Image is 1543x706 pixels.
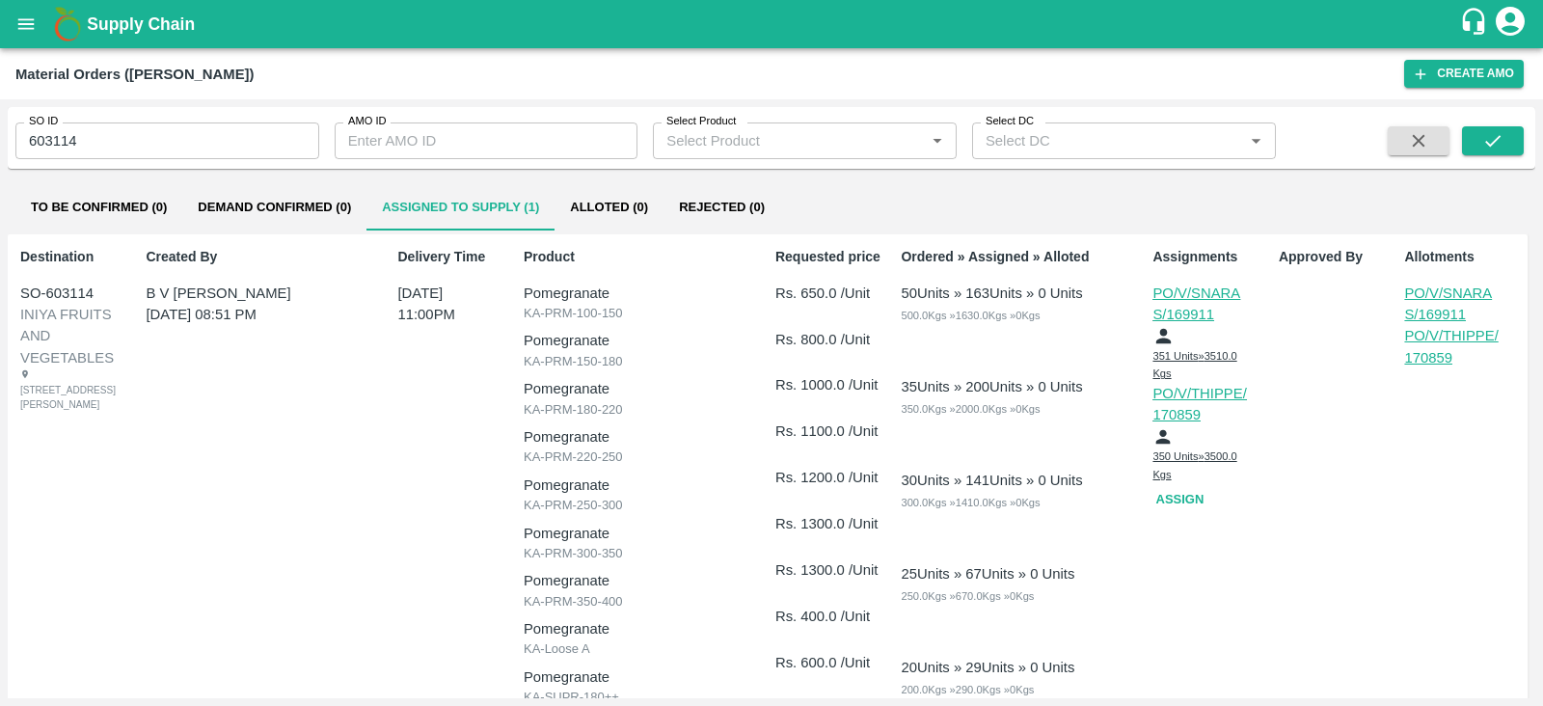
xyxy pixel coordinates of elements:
button: Demand Confirmed (0) [182,184,366,231]
span: 500.0 Kgs » 1630.0 Kgs » 0 Kgs [901,310,1040,321]
input: Enter SO ID [15,122,319,159]
input: Select DC [978,128,1213,153]
p: [DATE] 08:51 PM [146,304,366,325]
div: 50 Units » 163 Units » 0 Units [901,283,1082,304]
p: Pomegranate [524,330,768,351]
p: Rs. 400.0 /Unit [775,606,893,627]
div: [STREET_ADDRESS][PERSON_NAME] [20,368,90,412]
div: account of current user [1493,4,1528,44]
p: Product [524,247,768,267]
p: [DATE] 11:00PM [397,283,492,326]
div: customer-support [1459,7,1493,41]
div: INIYA FRUITS AND VEGETABLES [20,304,135,368]
p: KA-PRM-180-220 [524,400,768,420]
p: Rs. 1100.0 /Unit [775,421,893,442]
p: Pomegranate [524,666,768,688]
label: AMO ID [348,114,387,129]
div: 351 Units » 3510.0 Kgs [1152,325,1249,383]
span: 350.0 Kgs » 2000.0 Kgs » 0 Kgs [901,403,1040,415]
span: 200.0 Kgs » 290.0 Kgs » 0 Kgs [901,684,1034,695]
p: Allotments [1404,247,1522,267]
p: Pomegranate [524,570,768,591]
span: 300.0 Kgs » 1410.0 Kgs » 0 Kgs [901,497,1040,508]
button: Rejected (0) [663,184,780,231]
img: logo [48,5,87,43]
button: To Be Confirmed (0) [15,184,182,231]
p: KA-PRM-100-150 [524,304,768,323]
p: PO/V/SNARAS/169911 [1152,283,1249,326]
button: Open [925,128,950,153]
p: KA-PRM-220-250 [524,448,768,467]
p: Pomegranate [524,523,768,544]
div: SO-603114 [20,283,135,304]
div: 25 Units » 67 Units » 0 Units [901,563,1074,584]
p: Rs. 1300.0 /Unit [775,513,893,534]
p: Pomegranate [524,283,768,304]
p: Rs. 1200.0 /Unit [775,467,893,488]
label: Select DC [986,114,1034,129]
p: Pomegranate [524,475,768,496]
button: Assigned to Supply (1) [366,184,555,231]
div: 350 Units » 3500.0 Kgs [1152,426,1249,484]
p: Destination [20,247,138,267]
p: Rs. 600.0 /Unit [775,652,893,673]
p: Created By [146,247,390,267]
p: Pomegranate [524,378,768,399]
label: Select Product [666,114,736,129]
button: Assign [1152,483,1214,517]
p: B V [PERSON_NAME] [146,283,366,304]
p: PO/V/THIPPE/170859 [1152,383,1249,426]
button: Open [1243,128,1268,153]
p: PO/V/THIPPE/170859 [1404,325,1501,368]
a: Supply Chain [87,11,1459,38]
p: KA-Loose A [524,639,768,659]
p: Assignments [1152,247,1270,267]
label: SO ID [29,114,58,129]
p: Rs. 1300.0 /Unit [775,559,893,581]
button: Create AMO [1404,60,1524,88]
div: 20 Units » 29 Units » 0 Units [901,657,1074,678]
p: Rs. 650.0 /Unit [775,283,893,304]
p: Rs. 800.0 /Unit [775,329,893,350]
p: Requested price [775,247,893,267]
div: 35 Units » 200 Units » 0 Units [901,376,1082,397]
p: PO/V/SNARAS/169911 [1404,283,1501,326]
button: Alloted (0) [555,184,663,231]
p: Pomegranate [524,426,768,448]
p: KA-PRM-150-180 [524,352,768,371]
span: 250.0 Kgs » 670.0 Kgs » 0 Kgs [901,590,1034,602]
p: Ordered » Assigned » Alloted [901,247,1145,267]
b: Supply Chain [87,14,195,34]
p: Pomegranate [524,618,768,639]
div: Material Orders ([PERSON_NAME]) [15,62,254,87]
div: 30 Units » 141 Units » 0 Units [901,470,1082,491]
p: Approved By [1279,247,1396,267]
p: Rs. 1000.0 /Unit [775,374,893,395]
button: open drawer [4,2,48,46]
p: KA-PRM-350-400 [524,592,768,611]
input: Enter AMO ID [335,122,638,159]
p: KA-PRM-250-300 [524,496,768,515]
input: Select Product [659,128,919,153]
p: Delivery Time [397,247,515,267]
p: KA-PRM-300-350 [524,544,768,563]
